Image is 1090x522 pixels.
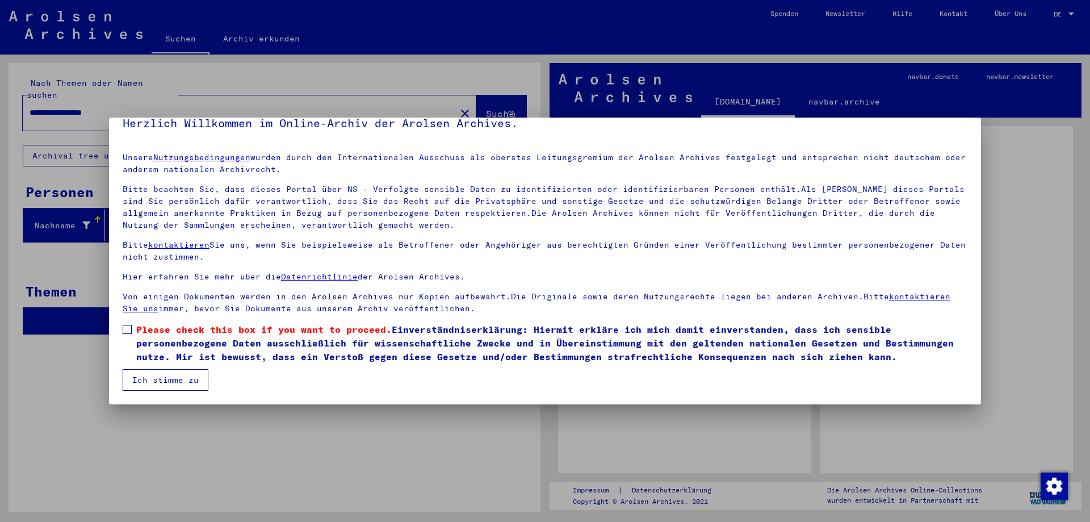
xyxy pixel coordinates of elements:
span: Einverständniserklärung: Hiermit erkläre ich mich damit einverstanden, dass ich sensible personen... [136,323,967,364]
button: Ich stimme zu [123,369,208,391]
a: Datenrichtlinie [281,272,358,282]
p: Unsere wurden durch den Internationalen Ausschuss als oberstes Leitungsgremium der Arolsen Archiv... [123,152,967,176]
p: Hier erfahren Sie mehr über die der Arolsen Archives. [123,271,967,283]
h5: Herzlich Willkommen im Online-Archiv der Arolsen Archives. [123,114,967,132]
img: Zustimmung ändern [1041,473,1068,500]
p: Bitte Sie uns, wenn Sie beispielsweise als Betroffener oder Angehöriger aus berechtigten Gründen ... [123,239,967,263]
p: Von einigen Dokumenten werden in den Arolsen Archives nur Kopien aufbewahrt.Die Originale sowie d... [123,291,967,315]
a: kontaktieren [148,240,209,250]
span: Please check this box if you want to proceed. [136,324,392,335]
a: Nutzungsbedingungen [153,152,250,162]
p: Bitte beachten Sie, dass dieses Portal über NS - Verfolgte sensible Daten zu identifizierten oder... [123,183,967,231]
a: kontaktieren Sie uns [123,291,950,314]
